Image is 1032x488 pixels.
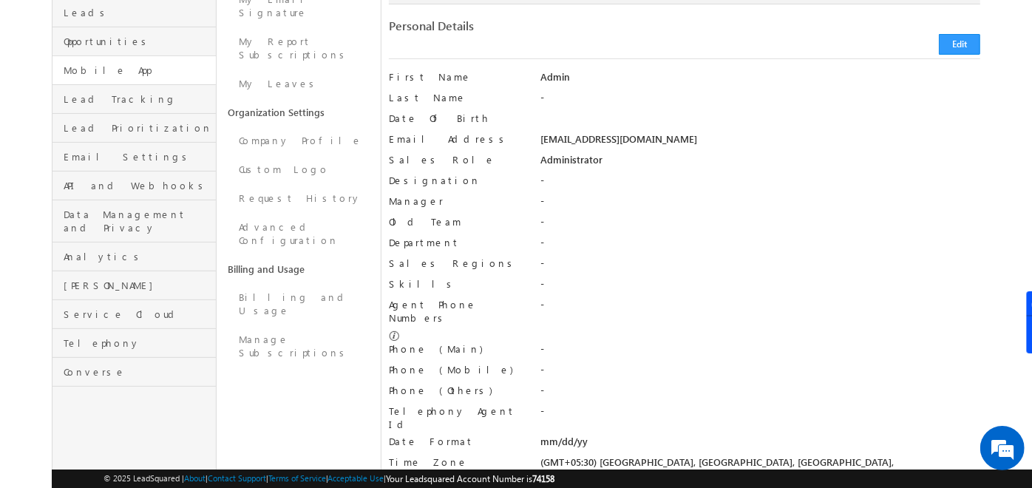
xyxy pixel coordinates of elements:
div: - [540,363,980,384]
a: Email Settings [52,143,216,172]
div: - [540,404,980,425]
a: About [184,473,206,483]
span: © 2025 LeadSquared | | | | | [103,472,555,486]
button: Edit [939,34,980,55]
div: - [540,194,980,215]
label: Manager [389,194,526,208]
div: - [540,236,980,257]
span: Data Management and Privacy [64,208,212,234]
label: Sales Role [389,153,526,166]
a: Manage Subscriptions [217,325,381,367]
label: Date Of Birth [389,112,526,125]
span: Lead Tracking [64,92,212,106]
a: My Leaves [217,70,381,98]
span: Converse [64,365,212,379]
div: mm/dd/yy [540,435,980,455]
label: Telephony Agent Id [389,404,526,431]
label: Old Team [389,215,526,228]
span: Analytics [64,250,212,263]
a: Billing and Usage [217,255,381,283]
a: Analytics [52,243,216,271]
span: API and Webhooks [64,179,212,192]
div: Admin [540,70,980,91]
a: Converse [52,358,216,387]
a: Opportunities [52,27,216,56]
a: Contact Support [208,473,266,483]
label: Skills [389,277,526,291]
label: Date Format [389,435,526,448]
a: My Report Subscriptions [217,27,381,70]
div: [EMAIL_ADDRESS][DOMAIN_NAME] [540,132,980,153]
label: Last Name [389,91,526,104]
a: Organization Settings [217,98,381,126]
label: Phone (Main) [389,342,526,356]
span: Telephony [64,336,212,350]
a: Company Profile [217,126,381,155]
label: Phone (Others) [389,384,526,397]
span: Service Cloud [64,308,212,321]
a: Lead Prioritization [52,114,216,143]
label: Sales Regions [389,257,526,270]
div: (GMT+05:30) [GEOGRAPHIC_DATA], [GEOGRAPHIC_DATA], [GEOGRAPHIC_DATA], [GEOGRAPHIC_DATA] [540,455,980,482]
label: Phone (Mobile) [389,363,513,376]
a: Service Cloud [52,300,216,329]
label: Agent Phone Numbers [389,298,526,325]
a: Mobile App [52,56,216,85]
span: Lead Prioritization [64,121,212,135]
label: Time Zone [389,455,526,469]
a: Telephony [52,329,216,358]
span: 74158 [533,473,555,484]
a: Advanced Configuration [217,213,381,255]
div: - [540,277,980,298]
span: Your Leadsquared Account Number is [387,473,555,484]
span: Mobile App [64,64,212,77]
a: Custom Logo [217,155,381,184]
div: - [540,91,980,112]
div: Administrator [540,153,980,174]
a: Acceptable Use [328,473,384,483]
span: Email Settings [64,150,212,163]
span: Opportunities [64,35,212,48]
div: - [540,257,980,277]
a: Request History [217,184,381,213]
span: [PERSON_NAME] [64,279,212,292]
div: - [540,342,980,363]
div: Personal Details [389,19,677,40]
a: Lead Tracking [52,85,216,114]
label: Designation [389,174,526,187]
div: - [540,215,980,236]
div: - [540,174,980,194]
a: API and Webhooks [52,172,216,200]
a: [PERSON_NAME] [52,271,216,300]
label: Department [389,236,526,249]
a: Terms of Service [268,473,326,483]
label: First Name [389,70,526,84]
span: Leads [64,6,212,19]
div: - [540,384,980,404]
a: Billing and Usage [217,283,381,325]
a: Data Management and Privacy [52,200,216,243]
div: - [540,298,980,319]
label: Email Address [389,132,526,146]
